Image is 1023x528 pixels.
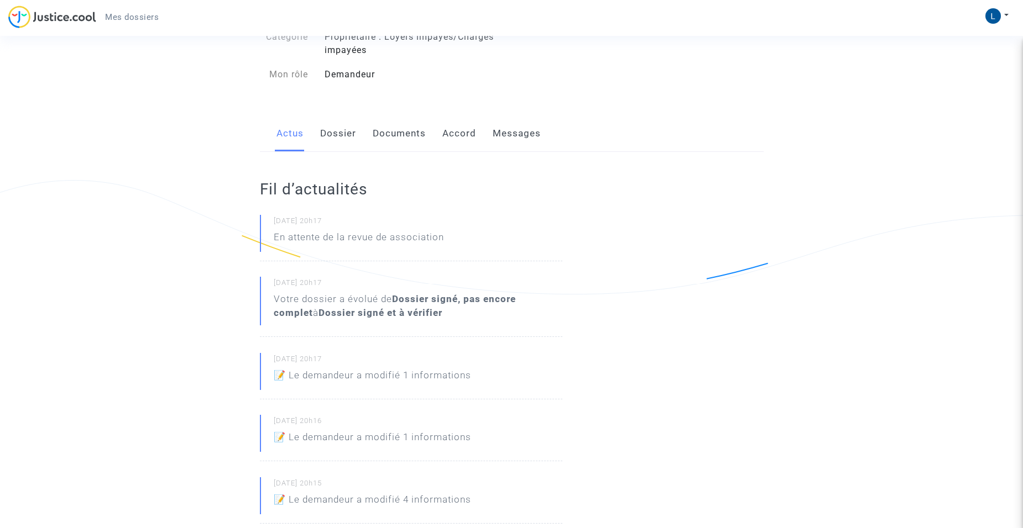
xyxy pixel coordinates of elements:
small: [DATE] 20h17 [274,216,562,230]
b: Dossier signé, pas encore complet [274,293,516,318]
a: Messages [493,115,541,152]
a: Mes dossiers [96,9,168,25]
div: Catégorie [252,30,317,57]
b: Dossier signé et à vérifier [319,307,442,318]
p: 📝 Le demandeur a modifié 1 informations [274,430,471,450]
img: jc-logo.svg [8,6,96,28]
p: 📝 Le demandeur a modifié 1 informations [274,368,471,388]
a: Documents [373,115,426,152]
img: ACg8ocKh8hU39Qq4ViYLjyk_Z_2hsTtZrMjHKTbrc2myQ3V7rXtSmw=s96-c [985,8,1001,24]
p: En attente de la revue de association [274,230,444,250]
small: [DATE] 20h16 [274,416,562,430]
div: Votre dossier a évolué de à [274,292,562,320]
a: Dossier [320,115,356,152]
small: [DATE] 20h15 [274,478,562,493]
small: [DATE] 20h17 [274,354,562,368]
div: Demandeur [316,68,511,81]
h2: Fil d’actualités [260,179,562,199]
a: Actus [276,115,304,152]
span: Mes dossiers [105,12,159,22]
div: Propriétaire : Loyers impayés/Charges impayées [316,30,511,57]
a: Accord [442,115,476,152]
div: Mon rôle [252,68,317,81]
small: [DATE] 20h17 [274,278,562,292]
p: 📝 Le demandeur a modifié 4 informations [274,493,471,512]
